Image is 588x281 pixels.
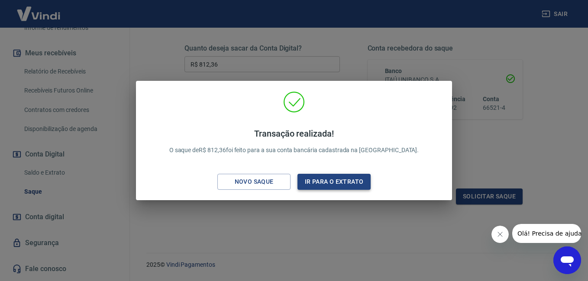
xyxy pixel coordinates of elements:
iframe: Fechar mensagem [491,226,509,243]
div: Novo saque [224,176,284,187]
p: O saque de R$ 812,36 foi feito para a sua conta bancária cadastrada na [GEOGRAPHIC_DATA]. [169,128,419,155]
iframe: Botão para abrir a janela de mensagens [553,246,581,274]
button: Ir para o extrato [297,174,371,190]
button: Novo saque [217,174,291,190]
iframe: Mensagem da empresa [512,224,581,243]
h4: Transação realizada! [169,128,419,139]
span: Olá! Precisa de ajuda? [5,6,73,13]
